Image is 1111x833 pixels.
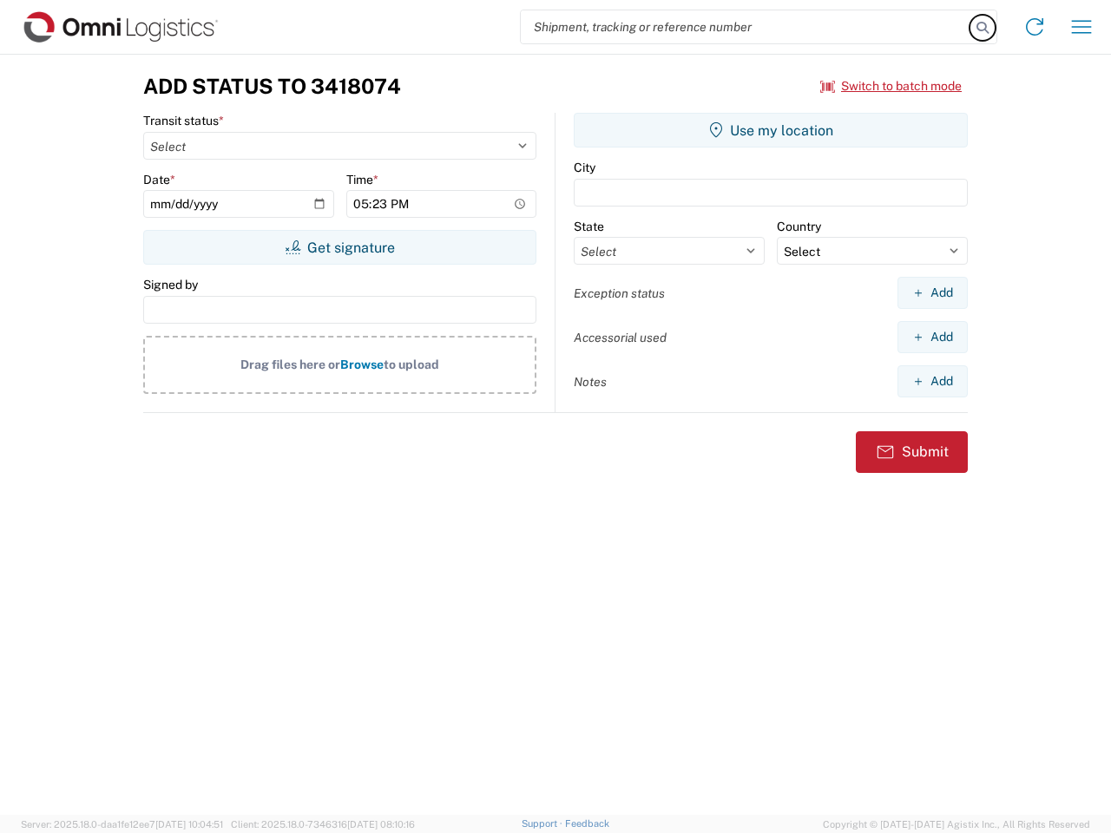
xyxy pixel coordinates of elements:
[574,113,968,148] button: Use my location
[521,10,970,43] input: Shipment, tracking or reference number
[240,357,340,371] span: Drag files here or
[384,357,439,371] span: to upload
[574,374,607,390] label: Notes
[897,321,968,353] button: Add
[574,330,667,345] label: Accessorial used
[346,172,378,187] label: Time
[143,74,401,99] h3: Add Status to 3418074
[823,817,1090,832] span: Copyright © [DATE]-[DATE] Agistix Inc., All Rights Reserved
[155,819,223,830] span: [DATE] 10:04:51
[897,277,968,309] button: Add
[143,230,536,265] button: Get signature
[143,113,224,128] label: Transit status
[143,277,198,292] label: Signed by
[231,819,415,830] span: Client: 2025.18.0-7346316
[574,160,595,175] label: City
[522,818,565,829] a: Support
[347,819,415,830] span: [DATE] 08:10:16
[897,365,968,397] button: Add
[340,357,384,371] span: Browse
[777,219,821,234] label: Country
[574,285,665,301] label: Exception status
[565,818,609,829] a: Feedback
[574,219,604,234] label: State
[856,431,968,473] button: Submit
[143,172,175,187] label: Date
[820,72,962,101] button: Switch to batch mode
[21,819,223,830] span: Server: 2025.18.0-daa1fe12ee7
